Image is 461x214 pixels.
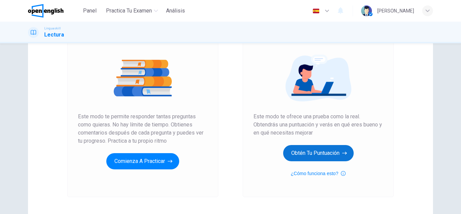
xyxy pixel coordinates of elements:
button: ¿Cómo funciona esto? [291,169,346,177]
button: Análisis [163,5,188,17]
button: Obtén tu puntuación [283,145,354,161]
img: OpenEnglish logo [28,4,63,18]
a: OpenEnglish logo [28,4,79,18]
button: Comienza a practicar [106,153,179,169]
span: Este modo te ofrece una prueba como la real. Obtendrás una puntuación y verás en qué eres bueno y... [253,113,383,137]
span: Panel [83,7,97,15]
span: Practica tu examen [106,7,152,15]
span: Este modo te permite responder tantas preguntas como quieras. No hay límite de tiempo. Obtienes c... [78,113,208,145]
h1: Lectura [44,31,64,39]
span: Linguaskill [44,26,61,31]
button: Panel [79,5,101,17]
div: [PERSON_NAME] [377,7,414,15]
span: Análisis [166,7,185,15]
button: Practica tu examen [103,5,161,17]
img: es [312,8,320,14]
img: Profile picture [361,5,372,16]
